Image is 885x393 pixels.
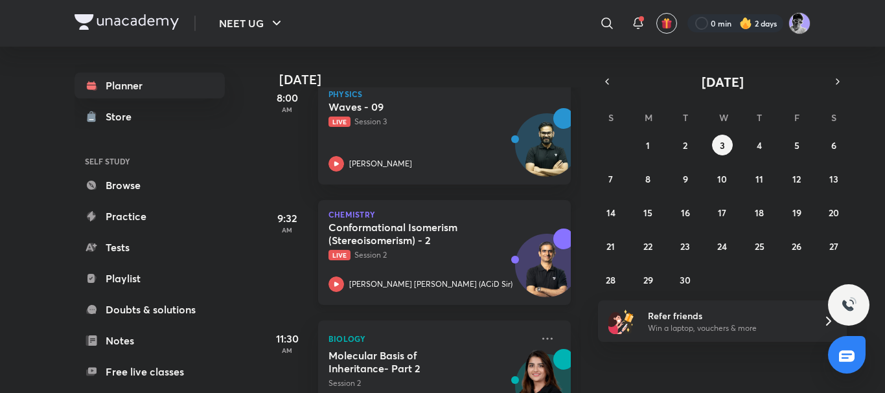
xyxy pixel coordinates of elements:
button: September 19, 2025 [787,202,807,223]
img: henil patel [788,12,810,34]
a: Practice [75,203,225,229]
p: [PERSON_NAME] [PERSON_NAME] (ACiD Sir) [349,278,512,290]
abbr: September 30, 2025 [680,274,691,286]
div: Store [106,109,139,124]
abbr: September 9, 2025 [683,173,688,185]
abbr: September 10, 2025 [717,173,727,185]
abbr: September 24, 2025 [717,240,727,253]
p: AM [261,346,313,354]
h5: 9:32 [261,210,313,226]
button: September 8, 2025 [638,168,658,189]
h6: SELF STUDY [75,150,225,172]
p: Win a laptop, vouchers & more [648,322,807,334]
img: Avatar [516,241,578,303]
img: avatar [661,17,672,29]
button: September 20, 2025 [823,202,844,223]
abbr: September 23, 2025 [680,240,690,253]
abbr: September 8, 2025 [645,173,650,185]
p: Biology [328,331,532,346]
a: Free live classes [75,359,225,385]
abbr: September 22, 2025 [643,240,652,253]
button: September 9, 2025 [675,168,696,189]
h5: 11:30 [261,331,313,346]
a: Store [75,104,225,129]
button: September 6, 2025 [823,135,844,155]
button: September 21, 2025 [601,236,621,256]
h5: Waves - 09 [328,100,490,113]
h5: 8:00 [261,90,313,106]
button: September 7, 2025 [601,168,621,189]
h5: Molecular Basis of Inheritance- Part 2 [328,349,490,375]
abbr: Saturday [831,111,836,124]
span: [DATE] [702,73,744,91]
button: September 30, 2025 [675,269,696,290]
button: September 18, 2025 [749,202,770,223]
button: September 14, 2025 [601,202,621,223]
p: [PERSON_NAME] [349,158,412,170]
a: Planner [75,73,225,98]
img: Avatar [516,120,578,183]
abbr: September 19, 2025 [792,207,801,219]
button: September 22, 2025 [638,236,658,256]
button: September 11, 2025 [749,168,770,189]
abbr: September 15, 2025 [643,207,652,219]
p: Session 3 [328,116,532,128]
button: September 27, 2025 [823,236,844,256]
abbr: September 27, 2025 [829,240,838,253]
abbr: September 28, 2025 [606,274,615,286]
button: September 25, 2025 [749,236,770,256]
abbr: September 18, 2025 [755,207,764,219]
button: September 4, 2025 [749,135,770,155]
abbr: Tuesday [683,111,688,124]
button: avatar [656,13,677,34]
abbr: September 11, 2025 [755,173,763,185]
abbr: September 14, 2025 [606,207,615,219]
a: Doubts & solutions [75,297,225,322]
button: September 2, 2025 [675,135,696,155]
button: September 5, 2025 [787,135,807,155]
button: September 3, 2025 [712,135,733,155]
abbr: September 16, 2025 [681,207,690,219]
abbr: Sunday [608,111,614,124]
abbr: September 26, 2025 [792,240,801,253]
p: Physics [328,90,560,98]
abbr: September 3, 2025 [720,139,725,152]
a: Company Logo [75,14,179,33]
p: Session 2 [328,377,532,389]
span: Live [328,250,351,260]
h5: Conformational Isomerism (Stereoisomerism) - 2 [328,221,490,247]
abbr: September 7, 2025 [608,173,613,185]
a: Browse [75,172,225,198]
abbr: Monday [645,111,652,124]
abbr: September 1, 2025 [646,139,650,152]
p: Session 2 [328,249,532,261]
a: Tests [75,234,225,260]
abbr: Thursday [757,111,762,124]
button: September 1, 2025 [638,135,658,155]
abbr: September 2, 2025 [683,139,687,152]
button: [DATE] [616,73,829,91]
h4: [DATE] [279,72,584,87]
img: referral [608,308,634,334]
h6: Refer friends [648,309,807,322]
button: September 10, 2025 [712,168,733,189]
button: NEET UG [211,10,292,36]
abbr: September 5, 2025 [794,139,799,152]
img: Company Logo [75,14,179,30]
button: September 13, 2025 [823,168,844,189]
button: September 16, 2025 [675,202,696,223]
a: Notes [75,328,225,354]
abbr: Friday [794,111,799,124]
p: AM [261,106,313,113]
abbr: September 20, 2025 [829,207,839,219]
p: Chemistry [328,210,560,218]
abbr: September 12, 2025 [792,173,801,185]
abbr: Wednesday [719,111,728,124]
img: streak [739,17,752,30]
img: ttu [841,297,856,313]
abbr: September 6, 2025 [831,139,836,152]
abbr: September 13, 2025 [829,173,838,185]
button: September 28, 2025 [601,269,621,290]
button: September 29, 2025 [638,269,658,290]
abbr: September 21, 2025 [606,240,615,253]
